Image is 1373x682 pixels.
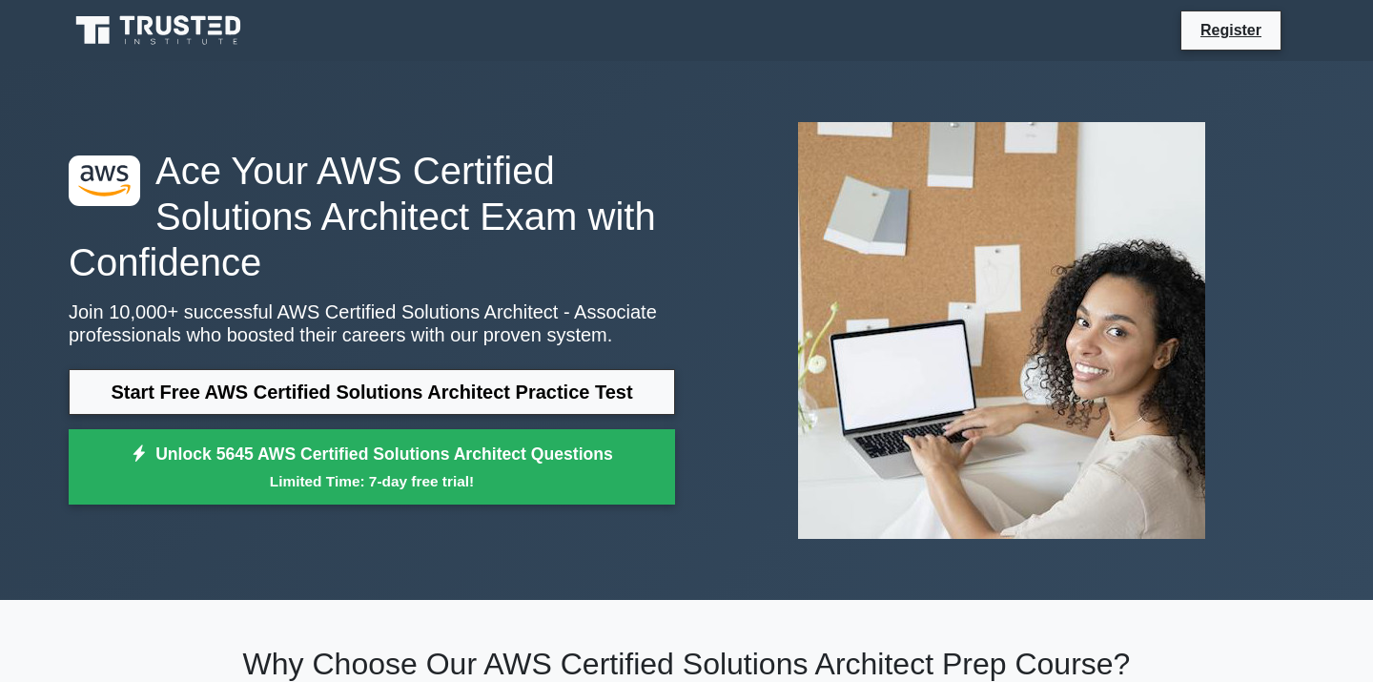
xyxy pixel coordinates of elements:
[69,148,675,285] h1: Ace Your AWS Certified Solutions Architect Exam with Confidence
[69,429,675,506] a: Unlock 5645 AWS Certified Solutions Architect QuestionsLimited Time: 7-day free trial!
[69,300,675,346] p: Join 10,000+ successful AWS Certified Solutions Architect - Associate professionals who boosted t...
[69,369,675,415] a: Start Free AWS Certified Solutions Architect Practice Test
[92,470,651,492] small: Limited Time: 7-day free trial!
[1189,18,1273,42] a: Register
[69,646,1304,682] h2: Why Choose Our AWS Certified Solutions Architect Prep Course?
